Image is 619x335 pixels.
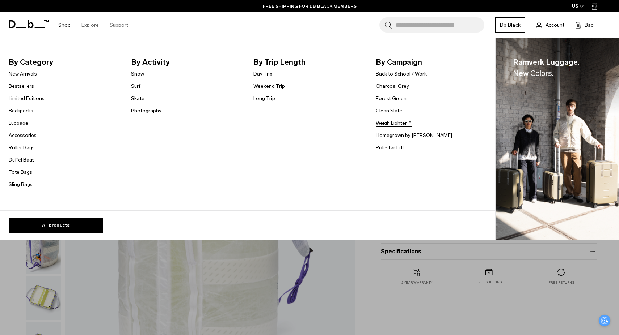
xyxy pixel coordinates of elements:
a: Support [110,12,128,38]
a: FREE SHIPPING FOR DB BLACK MEMBERS [263,3,357,9]
img: Db [496,38,619,240]
a: Tote Bags [9,168,32,176]
a: Backpacks [9,107,33,115]
a: Day Trip [253,70,273,78]
span: By Trip Length [253,56,364,68]
a: Back to School / Work [376,70,427,78]
span: Account [546,21,564,29]
a: Account [536,21,564,29]
a: Charcoal Grey [376,82,409,90]
a: New Arrivals [9,70,37,78]
span: Ramverk Luggage. [513,56,580,79]
span: New Colors. [513,69,553,78]
a: Photography [131,107,161,115]
a: Ramverk Luggage.New Colors. Db [496,38,619,240]
span: By Category [9,56,119,68]
button: Bag [575,21,594,29]
a: All products [9,218,103,233]
span: By Activity [131,56,242,68]
nav: Main Navigation [53,12,134,38]
a: Forest Green [376,95,407,102]
a: Homegrown by [PERSON_NAME] [376,132,452,139]
span: By Campaign [376,56,487,68]
span: Bag [585,21,594,29]
a: Duffel Bags [9,156,35,164]
a: Polestar Edt. [376,144,405,151]
a: Skate [131,95,144,102]
a: Luggage [9,119,28,127]
a: Weekend Trip [253,82,285,90]
a: Snow [131,70,144,78]
a: Shop [58,12,71,38]
a: Surf [131,82,140,90]
a: Explore [81,12,99,38]
a: Weigh Lighter™ [376,119,412,127]
a: Sling Bags [9,181,33,188]
a: Roller Bags [9,144,35,151]
a: Limited Editions [9,95,45,102]
a: Long Trip [253,95,275,102]
a: Accessories [9,132,37,139]
a: Db Black [495,17,525,33]
a: Bestsellers [9,82,34,90]
a: Clean Slate [376,107,402,115]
